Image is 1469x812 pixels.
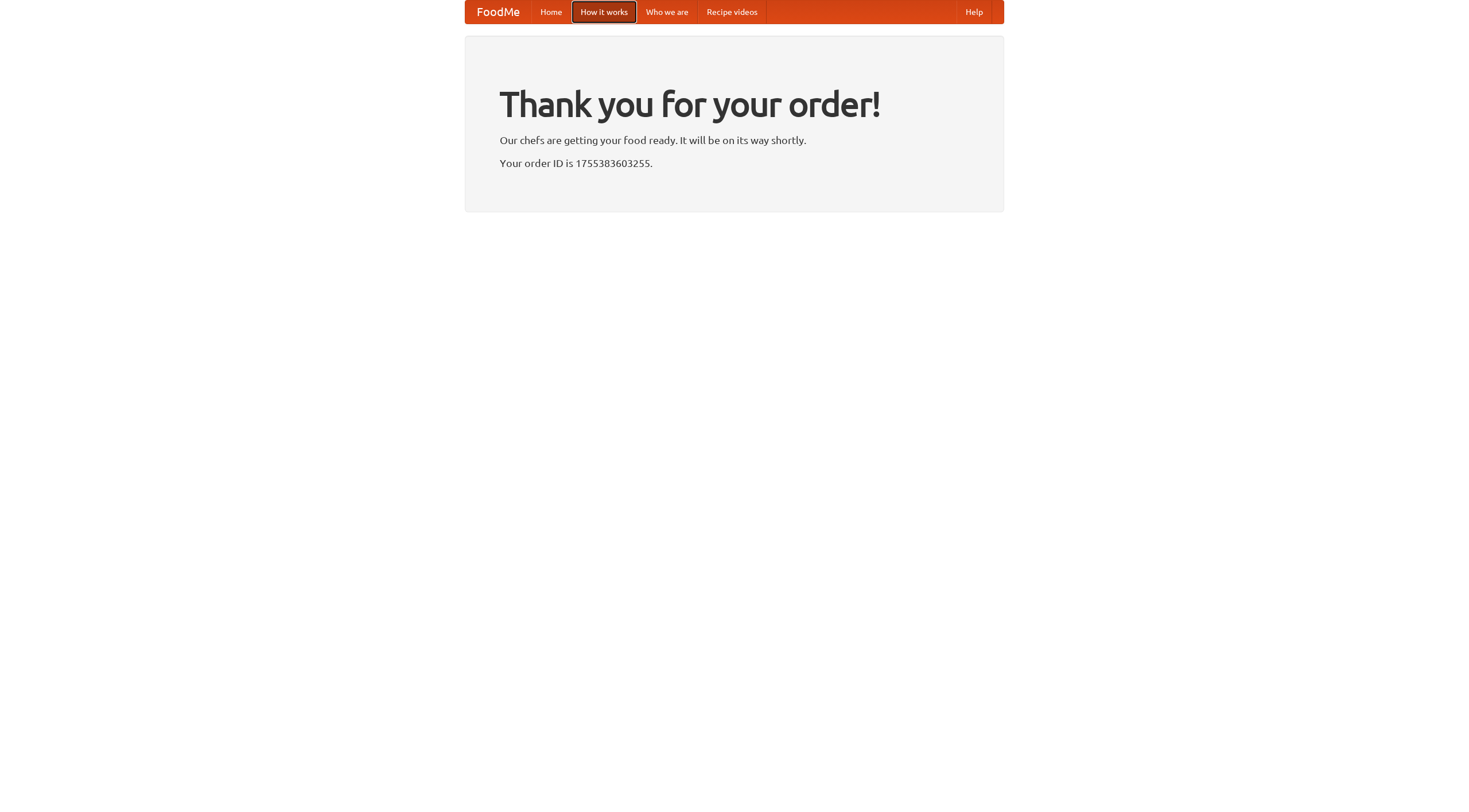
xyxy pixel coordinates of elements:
[637,1,698,24] a: Who we are
[572,1,637,24] a: How it works
[465,1,531,24] a: FoodMe
[531,1,572,24] a: Home
[500,131,969,149] p: Our chefs are getting your food ready. It will be on its way shortly.
[500,154,969,172] p: Your order ID is 1755383603255.
[698,1,767,24] a: Recipe videos
[500,76,969,131] h1: Thank you for your order!
[957,1,992,24] a: Help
